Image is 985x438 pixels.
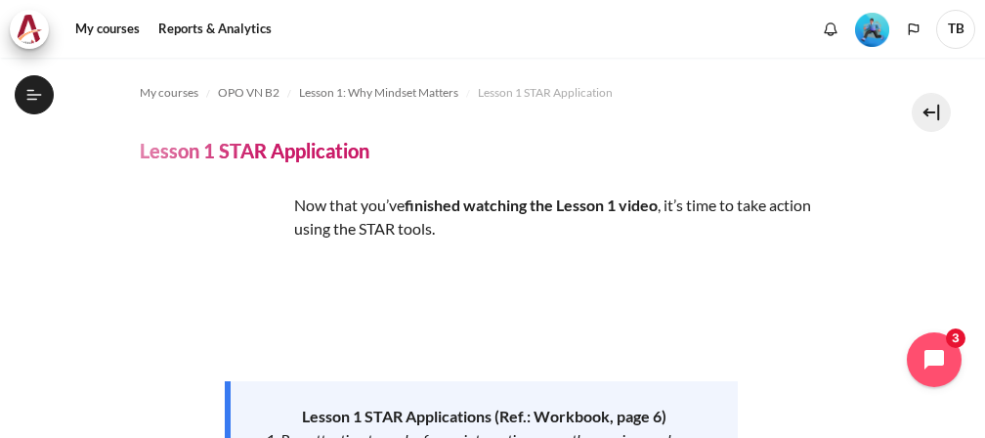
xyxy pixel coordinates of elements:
[855,11,889,47] div: Level #3
[140,138,369,163] h4: Lesson 1 STAR Application
[478,84,613,102] span: Lesson 1 STAR Application
[140,194,286,340] img: rt
[151,10,278,49] a: Reports & Analytics
[68,10,147,49] a: My courses
[847,11,897,47] a: Level #3
[936,10,975,49] a: User menu
[218,84,279,102] span: OPO VN B2
[10,10,59,49] a: Architeck Architeck
[299,81,458,105] a: Lesson 1: Why Mindset Matters
[478,81,613,105] a: Lesson 1 STAR Application
[302,407,666,425] strong: Lesson 1 STAR Applications (Ref.: Workbook, page 6)
[816,15,845,44] div: Show notification window with no new notifications
[299,84,458,102] span: Lesson 1: Why Mindset Matters
[405,196,658,214] strong: finished watching the Lesson 1 video
[140,84,198,102] span: My courses
[140,194,824,241] p: Now that you’ve , it’s time to take action using the STAR tools.
[140,77,846,109] nav: Navigation bar
[899,15,928,44] button: Languages
[936,10,975,49] span: TB
[16,15,43,44] img: Architeck
[218,81,279,105] a: OPO VN B2
[855,13,889,47] img: Level #3
[140,81,198,105] a: My courses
